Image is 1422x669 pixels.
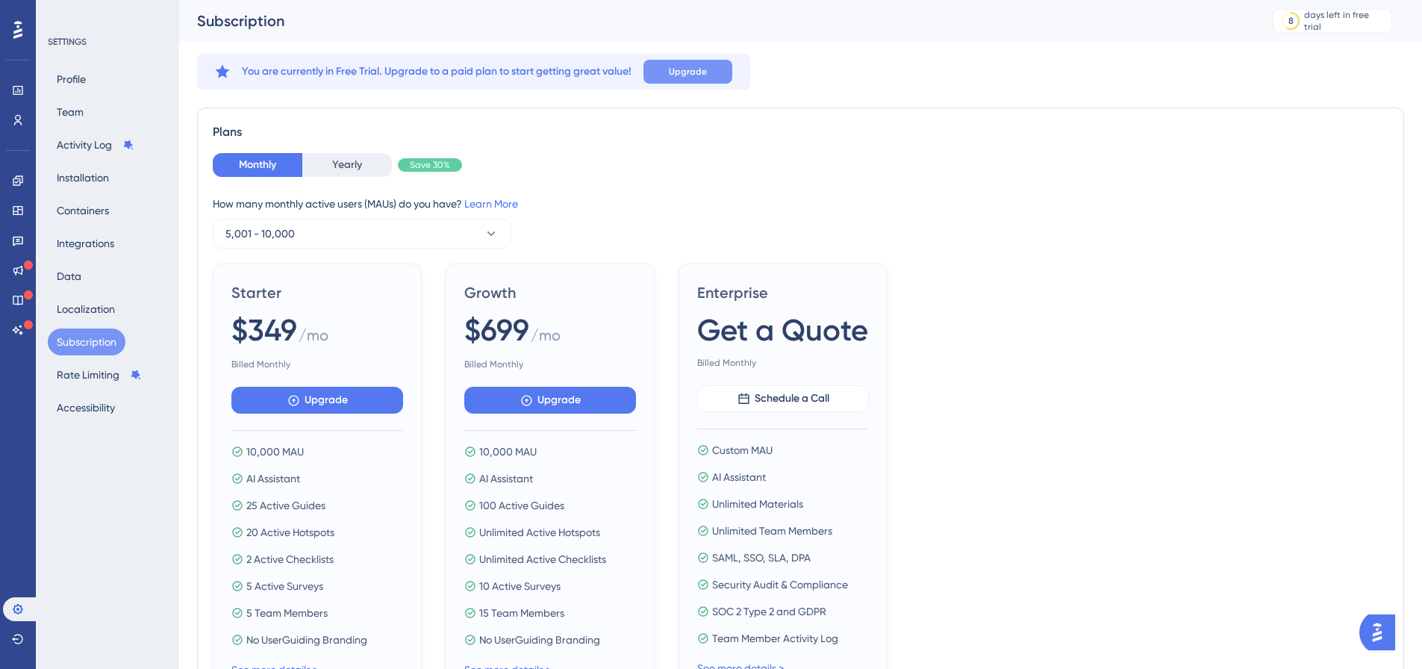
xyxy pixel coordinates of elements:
button: Localization [48,296,124,323]
span: Upgrade [537,391,581,409]
button: Subscription [48,329,125,355]
span: AI Assistant [712,468,766,486]
button: Integrations [48,230,123,257]
button: Containers [48,197,118,224]
span: Billed Monthly [231,358,403,370]
button: Installation [48,164,118,191]
button: Rate Limiting [48,361,151,388]
span: Enterprise [697,282,869,303]
span: 10,000 MAU [246,443,304,461]
div: 8 [1288,15,1294,27]
span: $699 [464,309,529,351]
button: Accessibility [48,394,124,421]
button: Activity Log [48,131,143,158]
div: Plans [213,123,1388,141]
div: SETTINGS [48,36,169,48]
button: 5,001 - 10,000 [213,219,511,249]
span: Upgrade [669,66,707,78]
button: Monthly [213,153,302,177]
span: Save 30% [410,159,450,171]
span: / mo [531,325,561,352]
button: Yearly [302,153,392,177]
button: Upgrade [231,387,403,414]
span: Unlimited Team Members [712,522,832,540]
a: Learn More [464,198,518,210]
button: Upgrade [464,387,636,414]
span: 15 Team Members [479,604,564,622]
button: Upgrade [643,60,732,84]
div: How many monthly active users (MAUs) do you have? [213,195,1388,213]
span: $349 [231,309,297,351]
span: 25 Active Guides [246,497,325,514]
span: You are currently in Free Trial. Upgrade to a paid plan to start getting great value! [242,63,632,81]
span: Billed Monthly [464,358,636,370]
button: Profile [48,66,95,93]
span: SAML, SSO, SLA, DPA [712,549,811,567]
span: / mo [299,325,328,352]
span: 5,001 - 10,000 [225,225,295,243]
span: Growth [464,282,636,303]
span: Team Member Activity Log [712,629,838,647]
button: Data [48,263,90,290]
span: Billed Monthly [697,357,869,369]
span: Unlimited Active Checklists [479,550,606,568]
span: Get a Quote [697,309,868,351]
span: Starter [231,282,403,303]
iframe: UserGuiding AI Assistant Launcher [1359,610,1404,655]
span: 5 Team Members [246,604,328,622]
span: 100 Active Guides [479,497,564,514]
span: 20 Active Hotspots [246,523,334,541]
span: Schedule a Call [755,390,829,408]
span: Custom MAU [712,441,773,459]
span: SOC 2 Type 2 and GDPR [712,603,826,620]
span: Unlimited Materials [712,495,803,513]
span: Unlimited Active Hotspots [479,523,600,541]
button: Team [48,99,93,125]
span: Security Audit & Compliance [712,576,848,594]
div: days left in free trial [1304,9,1387,33]
span: Upgrade [305,391,348,409]
span: 10 Active Surveys [479,577,561,595]
span: AI Assistant [479,470,533,488]
span: 10,000 MAU [479,443,537,461]
span: AI Assistant [246,470,300,488]
button: Schedule a Call [697,385,869,412]
span: No UserGuiding Branding [479,631,600,649]
div: Subscription [197,10,1235,31]
span: 2 Active Checklists [246,550,334,568]
span: No UserGuiding Branding [246,631,367,649]
span: 5 Active Surveys [246,577,323,595]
